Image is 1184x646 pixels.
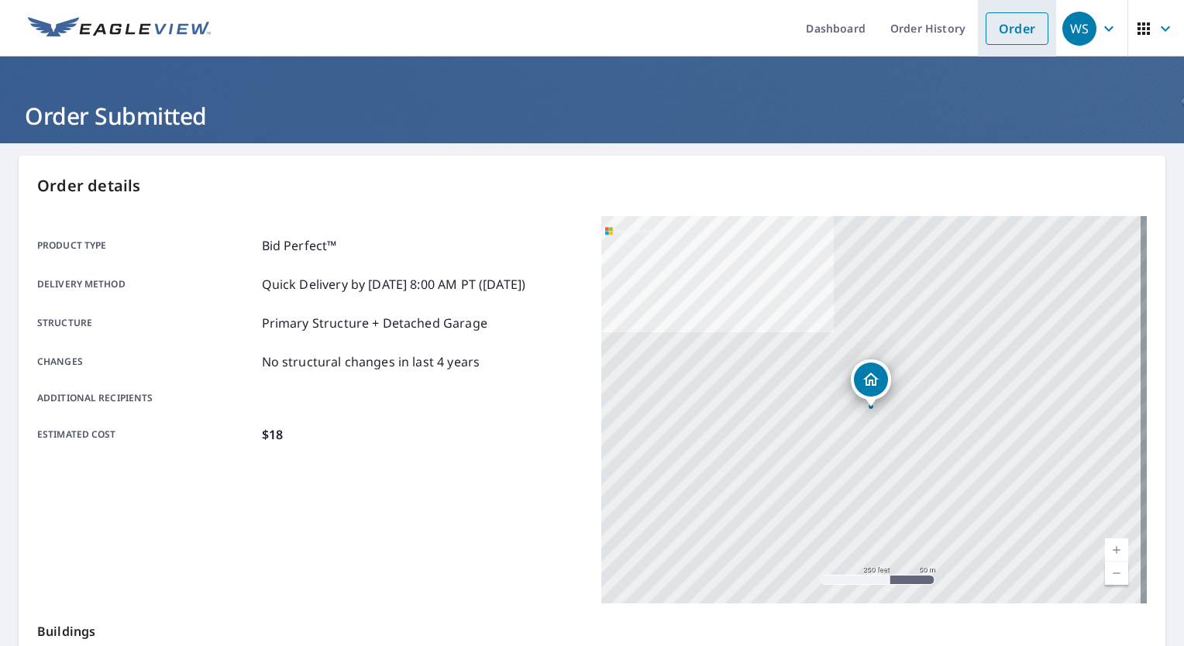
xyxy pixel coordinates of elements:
p: Quick Delivery by [DATE] 8:00 AM PT ([DATE]) [262,275,526,294]
p: Structure [37,314,256,332]
img: EV Logo [28,17,211,40]
p: Estimated cost [37,425,256,444]
p: No structural changes in last 4 years [262,352,480,371]
div: WS [1062,12,1096,46]
p: Additional recipients [37,391,256,405]
div: Dropped pin, building 1, Residential property, 50 Clover Ln Portsmouth, NH 03801 [851,359,891,407]
p: Delivery method [37,275,256,294]
p: $18 [262,425,283,444]
p: Changes [37,352,256,371]
p: Bid Perfect™ [262,236,337,255]
a: Order [986,12,1048,45]
h1: Order Submitted [19,100,1165,132]
a: Current Level 17, Zoom Out [1105,562,1128,585]
p: Primary Structure + Detached Garage [262,314,487,332]
a: Current Level 17, Zoom In [1105,538,1128,562]
p: Order details [37,174,1147,198]
p: Product type [37,236,256,255]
